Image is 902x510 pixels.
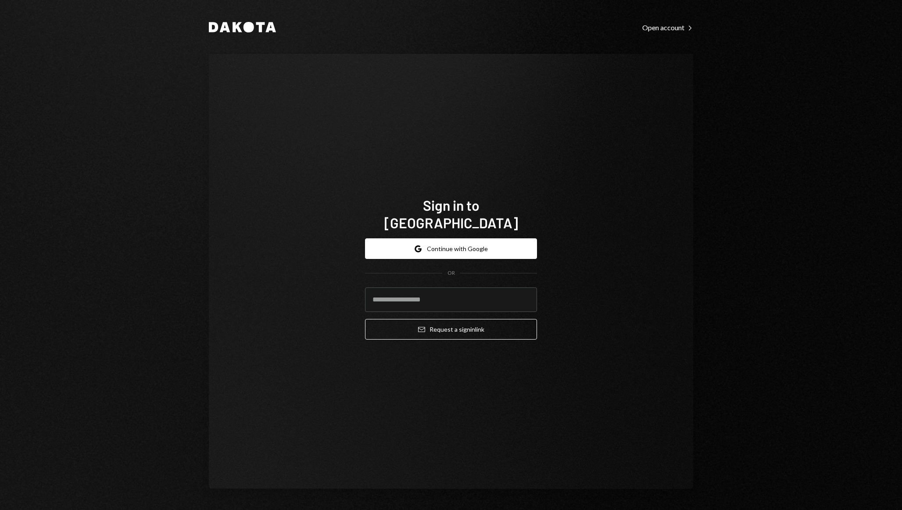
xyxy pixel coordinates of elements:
button: Request a signinlink [365,319,537,340]
div: OR [447,269,455,277]
button: Continue with Google [365,238,537,259]
div: Open account [642,23,693,32]
a: Open account [642,22,693,32]
h1: Sign in to [GEOGRAPHIC_DATA] [365,196,537,231]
